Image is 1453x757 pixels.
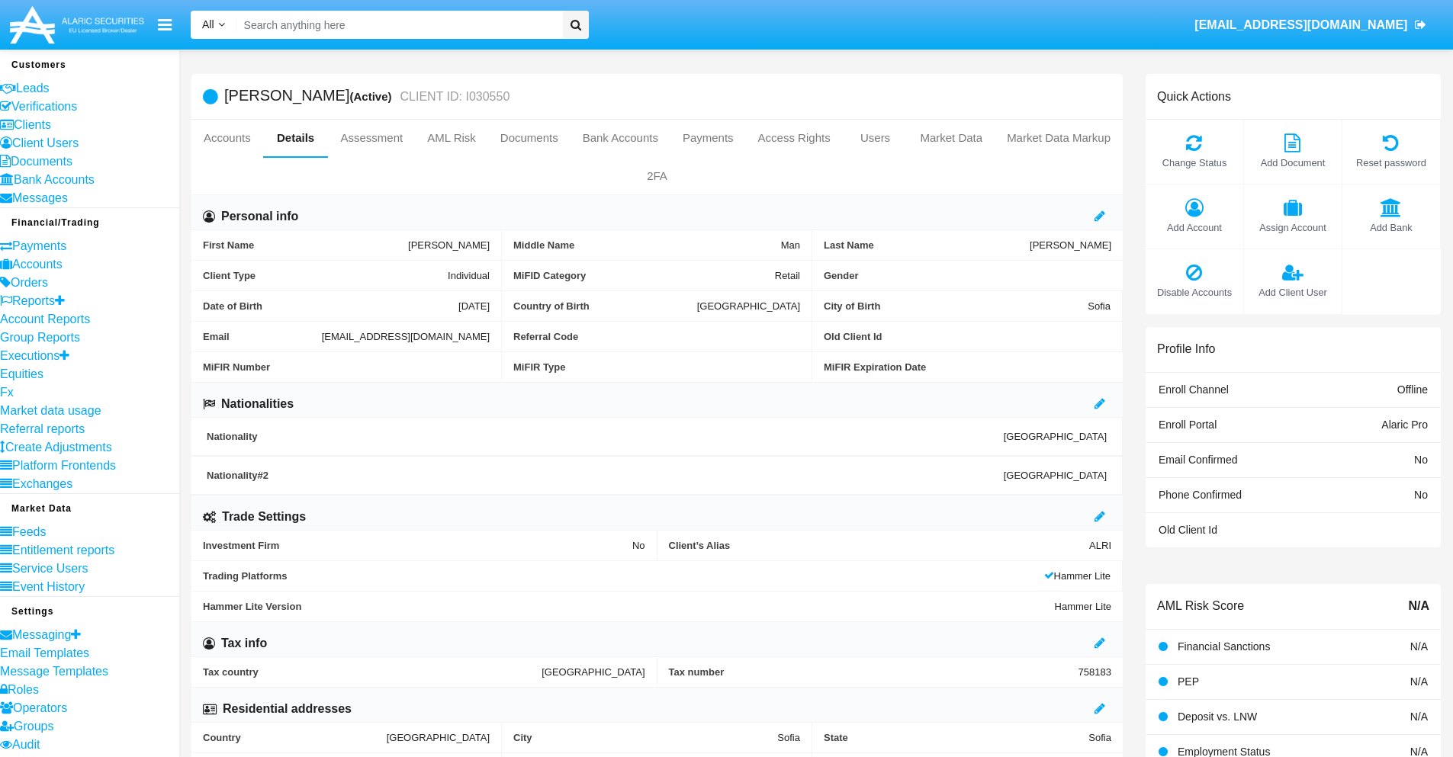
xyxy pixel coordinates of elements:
span: Verifications [11,100,77,113]
span: Assign Account [1252,220,1334,235]
a: Bank Accounts [571,120,670,156]
h6: Tax info [221,635,267,652]
a: Accounts [191,120,263,156]
span: Bank Accounts [14,173,95,186]
span: Feeds [12,525,46,538]
span: Reset password [1350,156,1432,170]
span: Create Adjustments [5,441,112,454]
span: State [824,732,1088,743]
span: First Name [203,239,408,251]
span: Messages [12,191,68,204]
h6: Personal info [221,208,298,225]
span: Country [203,732,387,743]
span: [PERSON_NAME] [1030,239,1111,251]
a: Market Data Markup [995,120,1123,156]
span: Gender [824,270,1111,281]
span: Disable Accounts [1153,285,1236,300]
span: Hammer Lite [1044,570,1111,582]
span: Platform Frontends [12,459,116,472]
span: ALRI [1089,540,1111,551]
span: Alaric Pro [1381,419,1428,431]
a: Market Data [908,120,995,156]
span: Event History [12,580,85,593]
span: City of Birth [824,300,1088,312]
span: Referral Code [513,331,800,342]
span: Man [781,239,800,251]
span: Retail [775,270,800,281]
span: Add Document [1252,156,1334,170]
span: Sofia [1088,732,1111,743]
span: Tax country [203,666,542,678]
span: Old Client Id [824,331,1111,342]
small: CLIENT ID: I030550 [397,91,510,103]
span: Accounts [12,258,63,271]
span: MiFIR Type [513,361,800,373]
span: [GEOGRAPHIC_DATA] [1004,431,1107,442]
span: Client’s Alias [669,540,1090,551]
span: MiFIR Expiration Date [824,361,1111,373]
a: 2FA [191,158,1123,194]
span: Hammer Lite [1055,601,1111,612]
span: [GEOGRAPHIC_DATA] [697,300,800,312]
span: Country of Birth [513,300,697,312]
span: Documents [11,155,72,168]
img: Logo image [8,2,146,47]
span: Enroll Portal [1159,419,1217,431]
span: Messaging [12,628,71,641]
span: Offline [1397,383,1428,396]
span: Middle Name [513,239,781,251]
span: [EMAIL_ADDRESS][DOMAIN_NAME] [1194,18,1407,31]
span: Enroll Channel [1159,383,1229,396]
span: No [632,540,645,551]
span: [GEOGRAPHIC_DATA] [542,666,645,678]
span: Clients [14,118,51,131]
span: [DATE] [458,300,490,312]
span: Add Client User [1252,285,1334,300]
span: City [513,732,777,743]
span: Last Name [824,239,1030,251]
span: [EMAIL_ADDRESS][DOMAIN_NAME] [322,331,490,342]
h6: Quick Actions [1157,89,1231,104]
span: [GEOGRAPHIC_DATA] [1004,470,1107,481]
span: Phone Confirmed [1159,489,1242,501]
a: Documents [488,120,571,156]
span: Email Confirmed [1159,454,1237,466]
span: MiFID Category [513,270,775,281]
span: 758183 [1078,666,1111,678]
h6: Profile Info [1157,342,1215,356]
span: [GEOGRAPHIC_DATA] [387,732,490,743]
span: Add Bank [1350,220,1432,235]
span: Audit [12,738,40,751]
a: Assessment [328,120,415,156]
h6: Nationalities [221,396,294,412]
a: Payments [670,120,746,156]
span: Add Account [1153,220,1236,235]
a: [EMAIL_ADDRESS][DOMAIN_NAME] [1188,4,1434,47]
h6: AML Risk Score [1157,598,1244,613]
h6: Residential addresses [223,701,352,717]
a: Users [843,120,908,156]
span: [PERSON_NAME] [408,239,490,251]
span: Date of Birth [203,300,458,312]
span: Change Status [1153,156,1236,170]
span: N/A [1410,675,1428,688]
h5: [PERSON_NAME] [224,88,510,105]
a: Access Rights [746,120,843,156]
span: Exchanges [12,477,72,490]
span: Old Client Id [1159,524,1217,536]
h6: Trade Settings [222,508,306,525]
span: Payments [12,239,66,252]
span: Service Users [12,562,88,575]
span: Tax number [669,666,1078,678]
span: Investment Firm [203,540,632,551]
span: N/A [1408,597,1429,615]
span: N/A [1410,640,1428,653]
span: All [202,18,214,30]
span: Trading Platforms [203,570,1044,582]
span: Hammer Lite Version [203,601,1055,612]
span: No [1414,489,1428,501]
span: PEP [1178,675,1199,688]
span: Sofia [1088,300,1111,312]
span: Orders [11,276,48,289]
a: All [191,17,236,33]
